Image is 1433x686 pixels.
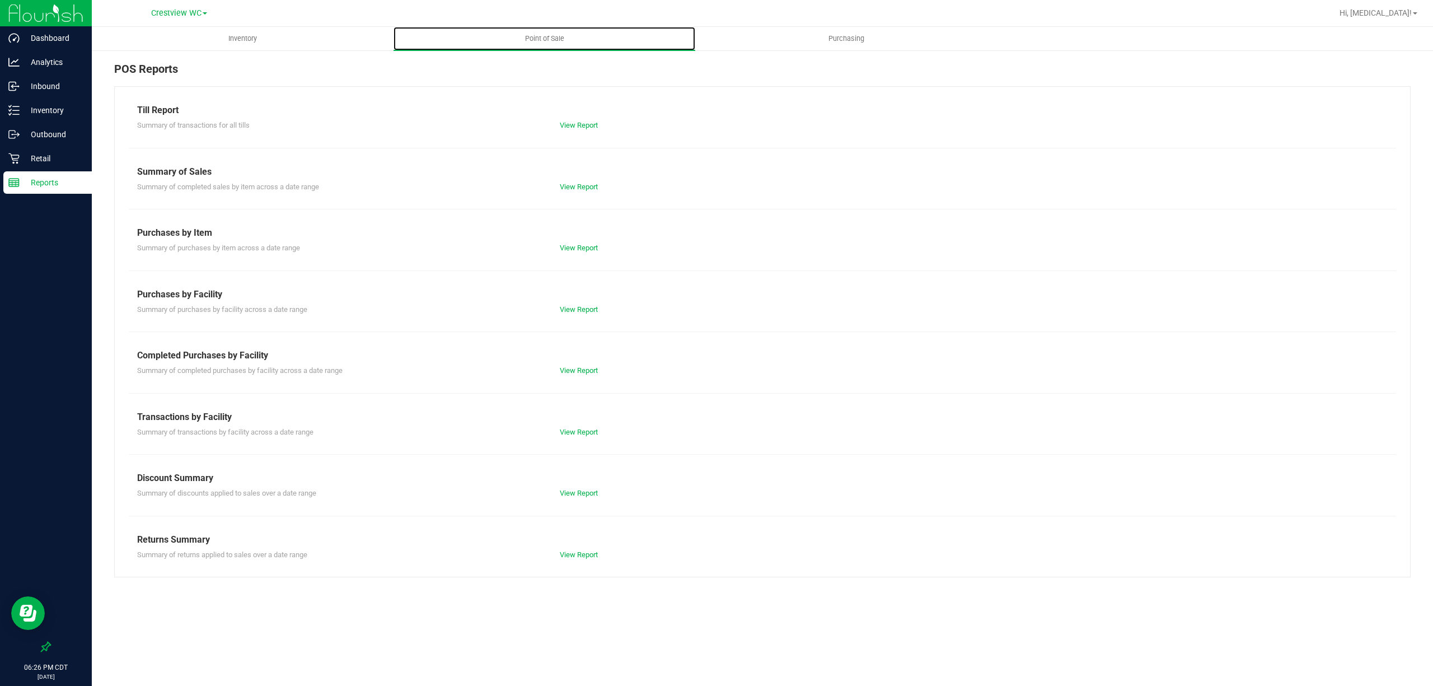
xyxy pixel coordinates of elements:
a: View Report [560,121,598,129]
span: Summary of transactions for all tills [137,121,250,129]
span: Summary of returns applied to sales over a date range [137,550,307,559]
div: POS Reports [114,60,1411,86]
p: Analytics [20,55,87,69]
a: Purchasing [695,27,997,50]
a: Inventory [92,27,394,50]
inline-svg: Reports [8,177,20,188]
span: Hi, [MEDICAL_DATA]! [1340,8,1412,17]
iframe: Resource center [11,596,45,630]
div: Summary of Sales [137,165,1388,179]
span: Purchasing [813,34,879,44]
inline-svg: Inbound [8,81,20,92]
span: Crestview WC [151,8,202,18]
div: Purchases by Item [137,226,1388,240]
a: View Report [560,550,598,559]
p: Reports [20,176,87,189]
div: Till Report [137,104,1388,117]
div: Returns Summary [137,533,1388,547]
inline-svg: Retail [8,153,20,164]
inline-svg: Analytics [8,57,20,68]
inline-svg: Inventory [8,105,20,116]
p: Outbound [20,128,87,141]
a: View Report [560,244,598,252]
span: Inventory [213,34,272,44]
p: Inventory [20,104,87,117]
p: Dashboard [20,31,87,45]
span: Summary of completed sales by item across a date range [137,183,319,191]
a: View Report [560,428,598,436]
p: [DATE] [5,673,87,681]
inline-svg: Outbound [8,129,20,140]
div: Completed Purchases by Facility [137,349,1388,362]
a: View Report [560,489,598,497]
a: Point of Sale [394,27,695,50]
label: Pin the sidebar to full width on large screens [40,641,51,652]
div: Discount Summary [137,472,1388,485]
p: Retail [20,152,87,165]
span: Summary of purchases by facility across a date range [137,305,307,314]
inline-svg: Dashboard [8,32,20,44]
span: Summary of purchases by item across a date range [137,244,300,252]
span: Summary of transactions by facility across a date range [137,428,313,436]
p: Inbound [20,80,87,93]
div: Transactions by Facility [137,410,1388,424]
div: Purchases by Facility [137,288,1388,301]
span: Summary of discounts applied to sales over a date range [137,489,316,497]
a: View Report [560,366,598,375]
span: Summary of completed purchases by facility across a date range [137,366,343,375]
p: 06:26 PM CDT [5,662,87,673]
span: Point of Sale [510,34,579,44]
a: View Report [560,183,598,191]
a: View Report [560,305,598,314]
